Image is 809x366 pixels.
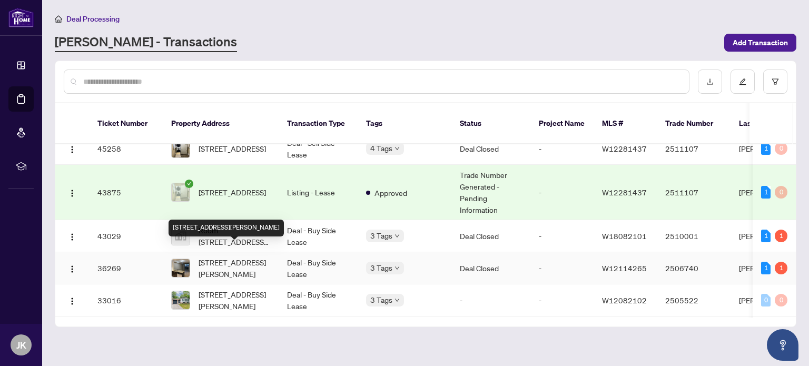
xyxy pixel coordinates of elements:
[68,265,76,273] img: Logo
[724,34,796,52] button: Add Transaction
[279,165,358,220] td: Listing - Lease
[706,78,714,85] span: download
[163,103,279,144] th: Property Address
[657,284,731,316] td: 2505522
[279,252,358,284] td: Deal - Buy Side Lease
[602,144,647,153] span: W12281437
[530,220,594,252] td: -
[199,186,266,198] span: [STREET_ADDRESS]
[374,187,407,199] span: Approved
[761,186,771,199] div: 1
[89,284,163,316] td: 33016
[451,103,530,144] th: Status
[199,289,270,312] span: [STREET_ADDRESS][PERSON_NAME]
[68,233,76,241] img: Logo
[602,295,647,305] span: W12082102
[761,142,771,155] div: 1
[279,103,358,144] th: Transaction Type
[279,133,358,165] td: Deal - Sell Side Lease
[775,142,787,155] div: 0
[451,165,530,220] td: Trade Number Generated - Pending Information
[358,103,451,144] th: Tags
[55,15,62,23] span: home
[530,284,594,316] td: -
[89,220,163,252] td: 43029
[761,262,771,274] div: 1
[775,262,787,274] div: 1
[64,260,81,276] button: Logo
[451,133,530,165] td: Deal Closed
[657,103,731,144] th: Trade Number
[199,256,270,280] span: [STREET_ADDRESS][PERSON_NAME]
[530,133,594,165] td: -
[602,231,647,241] span: W18082101
[761,230,771,242] div: 1
[89,252,163,284] td: 36269
[698,70,722,94] button: download
[657,220,731,252] td: 2510001
[657,252,731,284] td: 2506740
[68,145,76,154] img: Logo
[394,233,400,239] span: down
[370,230,392,242] span: 3 Tags
[279,220,358,252] td: Deal - Buy Side Lease
[89,103,163,144] th: Ticket Number
[68,189,76,197] img: Logo
[89,165,163,220] td: 43875
[763,70,787,94] button: filter
[64,184,81,201] button: Logo
[199,143,266,154] span: [STREET_ADDRESS]
[451,252,530,284] td: Deal Closed
[185,180,193,188] span: check-circle
[55,33,237,52] a: [PERSON_NAME] - Transactions
[657,133,731,165] td: 2511107
[370,262,392,274] span: 3 Tags
[775,230,787,242] div: 1
[602,263,647,273] span: W12114265
[767,329,798,361] button: Open asap
[172,291,190,309] img: thumbnail-img
[761,294,771,306] div: 0
[731,70,755,94] button: edit
[451,284,530,316] td: -
[775,294,787,306] div: 0
[530,165,594,220] td: -
[733,34,788,51] span: Add Transaction
[64,227,81,244] button: Logo
[772,78,779,85] span: filter
[89,133,163,165] td: 45258
[394,146,400,151] span: down
[657,165,731,220] td: 2511107
[172,259,190,277] img: thumbnail-img
[169,220,284,236] div: [STREET_ADDRESS][PERSON_NAME]
[530,103,594,144] th: Project Name
[16,338,26,352] span: JK
[394,265,400,271] span: down
[370,294,392,306] span: 3 Tags
[530,252,594,284] td: -
[64,292,81,309] button: Logo
[8,8,34,27] img: logo
[66,14,120,24] span: Deal Processing
[739,78,746,85] span: edit
[172,140,190,157] img: thumbnail-img
[451,220,530,252] td: Deal Closed
[775,186,787,199] div: 0
[394,298,400,303] span: down
[68,297,76,305] img: Logo
[279,284,358,316] td: Deal - Buy Side Lease
[370,142,392,154] span: 4 Tags
[172,183,190,201] img: thumbnail-img
[64,140,81,157] button: Logo
[602,187,647,197] span: W12281437
[594,103,657,144] th: MLS #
